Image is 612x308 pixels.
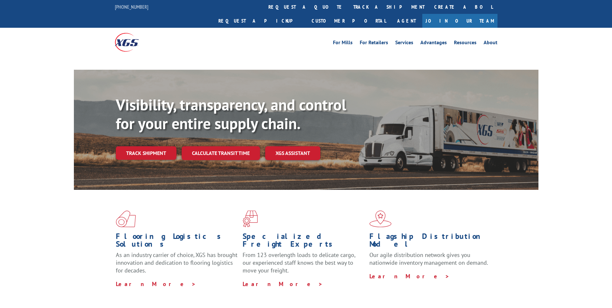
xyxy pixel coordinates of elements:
img: xgs-icon-focused-on-flooring-red [243,210,258,227]
a: Track shipment [116,146,176,160]
a: Request a pickup [214,14,307,28]
a: Join Our Team [422,14,497,28]
a: Learn More > [243,280,323,288]
a: [PHONE_NUMBER] [115,4,148,10]
h1: Flagship Distribution Model [369,232,491,251]
span: As an industry carrier of choice, XGS has brought innovation and dedication to flooring logistics... [116,251,237,274]
a: Services [395,40,413,47]
a: Learn More > [116,280,196,288]
a: For Retailers [360,40,388,47]
span: Our agile distribution network gives you nationwide inventory management on demand. [369,251,488,266]
img: xgs-icon-total-supply-chain-intelligence-red [116,210,136,227]
img: xgs-icon-flagship-distribution-model-red [369,210,392,227]
p: From 123 overlength loads to delicate cargo, our experienced staff knows the best way to move you... [243,251,365,280]
a: Resources [454,40,477,47]
a: Customer Portal [307,14,391,28]
a: XGS ASSISTANT [265,146,320,160]
h1: Specialized Freight Experts [243,232,365,251]
a: About [484,40,497,47]
a: Advantages [420,40,447,47]
a: For Mills [333,40,353,47]
b: Visibility, transparency, and control for your entire supply chain. [116,95,346,133]
a: Agent [391,14,422,28]
h1: Flooring Logistics Solutions [116,232,238,251]
a: Learn More > [369,272,450,280]
a: Calculate transit time [182,146,260,160]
